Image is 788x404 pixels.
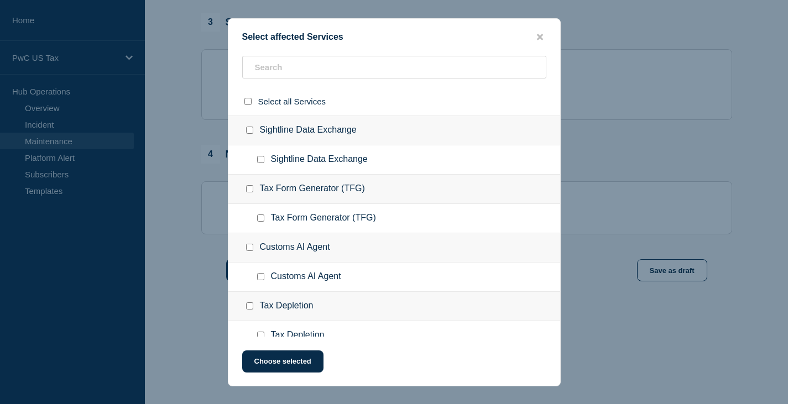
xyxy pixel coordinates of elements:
[257,156,264,163] input: Sightline Data Exchange checkbox
[242,350,323,372] button: Choose selected
[246,185,253,192] input: Tax Form Generator (TFG) checkbox
[244,98,252,105] input: select all checkbox
[246,302,253,309] input: Tax Depletion checkbox
[257,273,264,280] input: Customs AI Agent checkbox
[271,213,376,224] span: Tax Form Generator (TFG)
[242,56,546,78] input: Search
[228,292,560,321] div: Tax Depletion
[228,32,560,43] div: Select affected Services
[246,127,253,134] input: Sightline Data Exchange checkbox
[257,214,264,222] input: Tax Form Generator (TFG) checkbox
[258,97,326,106] span: Select all Services
[228,233,560,263] div: Customs AI Agent
[534,32,546,43] button: close button
[246,244,253,251] input: Customs AI Agent checkbox
[271,330,325,341] span: Tax Depletion
[271,271,341,282] span: Customs AI Agent
[228,116,560,145] div: Sightline Data Exchange
[228,175,560,204] div: Tax Form Generator (TFG)
[257,332,264,339] input: Tax Depletion checkbox
[271,154,368,165] span: Sightline Data Exchange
